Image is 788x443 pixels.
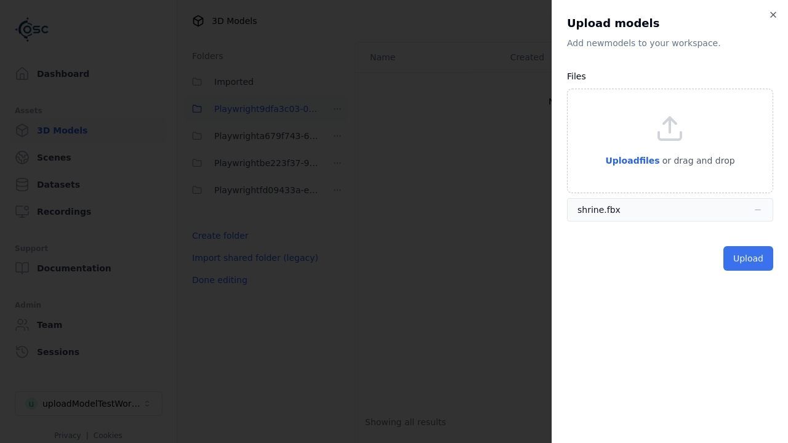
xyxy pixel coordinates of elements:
[567,37,773,49] p: Add new model s to your workspace.
[723,246,773,271] button: Upload
[660,153,735,168] p: or drag and drop
[567,71,586,81] label: Files
[577,204,621,216] div: shrine.fbx
[567,15,773,32] h2: Upload models
[605,156,659,166] span: Upload files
